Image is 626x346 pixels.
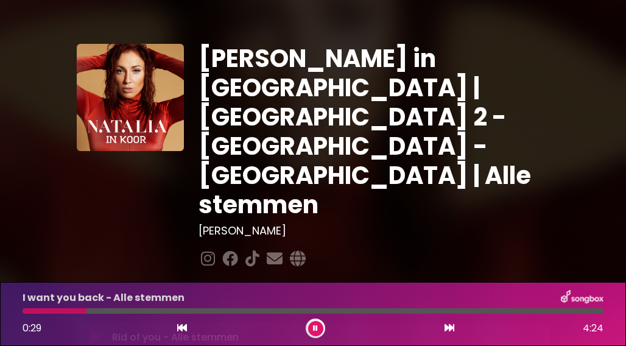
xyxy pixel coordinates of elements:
h1: [PERSON_NAME] in [GEOGRAPHIC_DATA] | [GEOGRAPHIC_DATA] 2 - [GEOGRAPHIC_DATA] - [GEOGRAPHIC_DATA] ... [199,44,549,219]
p: I want you back - Alle stemmen [23,291,185,305]
img: YTVS25JmS9CLUqXqkEhs [77,44,184,151]
span: 0:29 [23,321,41,335]
img: songbox-logo-white.png [561,290,603,306]
h3: [PERSON_NAME] [199,224,549,238]
span: 4:24 [583,321,603,336]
